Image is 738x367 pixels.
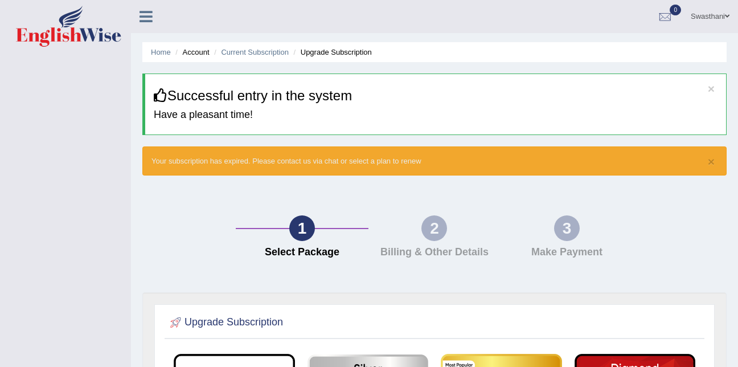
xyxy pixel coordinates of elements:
[221,48,289,56] a: Current Subscription
[167,314,283,331] h2: Upgrade Subscription
[670,5,681,15] span: 0
[374,247,495,258] h4: Billing & Other Details
[142,146,727,176] div: Your subscription has expired. Please contact us via chat or select a plan to renew
[173,47,209,58] li: Account
[154,88,717,103] h3: Successful entry in the system
[154,109,717,121] h4: Have a pleasant time!
[151,48,171,56] a: Home
[554,215,580,241] div: 3
[708,83,715,95] button: ×
[291,47,372,58] li: Upgrade Subscription
[289,215,315,241] div: 1
[241,247,362,258] h4: Select Package
[421,215,447,241] div: 2
[708,156,715,168] button: ×
[506,247,627,258] h4: Make Payment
